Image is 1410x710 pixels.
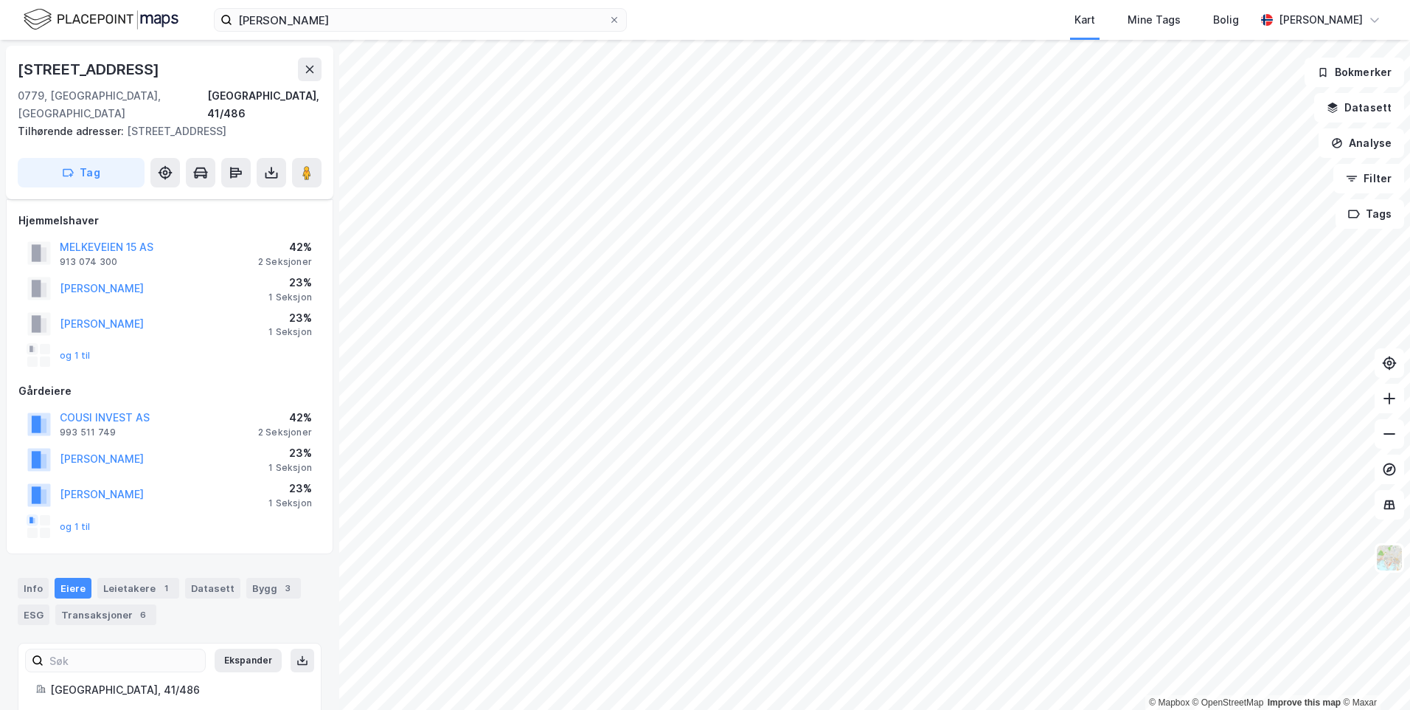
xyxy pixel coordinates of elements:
div: [STREET_ADDRESS] [18,123,310,140]
div: 1 Seksjon [268,292,312,303]
div: Bolig [1213,11,1239,29]
div: 913 074 300 [60,256,117,268]
button: Filter [1333,164,1404,193]
img: logo.f888ab2527a4732fd821a326f86c7f29.svg [24,7,178,32]
div: 3 [280,581,295,596]
div: Gårdeiere [18,382,321,400]
div: 0779, [GEOGRAPHIC_DATA], [GEOGRAPHIC_DATA] [18,87,207,123]
button: Datasett [1314,93,1404,123]
div: Kontrollprogram for chat [1336,639,1410,710]
div: 23% [268,309,312,327]
a: Mapbox [1149,697,1190,708]
button: Tags [1336,199,1404,229]
div: 42% [258,238,312,256]
div: Kart [1074,11,1095,29]
a: Improve this map [1268,697,1341,708]
div: 1 Seksjon [268,326,312,338]
div: Transaksjoner [55,604,156,625]
div: 1 Seksjon [268,497,312,509]
button: Analyse [1319,128,1404,158]
input: Søk på adresse, matrikkel, gårdeiere, leietakere eller personer [232,9,608,31]
button: Ekspander [215,649,282,672]
div: 2 Seksjoner [258,256,312,268]
div: [STREET_ADDRESS] [18,58,162,81]
div: 1 [159,581,173,596]
div: 2 Seksjoner [258,427,312,438]
div: ESG [18,604,49,625]
div: Info [18,578,49,599]
iframe: Chat Widget [1336,639,1410,710]
div: Leietakere [97,578,179,599]
div: 1 Seksjon [268,462,312,474]
div: Hjemmelshaver [18,212,321,230]
div: [GEOGRAPHIC_DATA], 41/486 [207,87,322,123]
input: Søk [44,649,205,672]
div: Bygg [246,578,301,599]
button: Tag [18,158,145,187]
img: Z [1375,544,1403,572]
a: OpenStreetMap [1192,697,1264,708]
div: 6 [136,607,150,622]
div: 23% [268,480,312,497]
div: 23% [268,444,312,462]
div: [GEOGRAPHIC_DATA], 41/486 [50,681,303,699]
div: 23% [268,274,312,292]
button: Bokmerker [1305,58,1404,87]
div: 993 511 749 [60,427,116,438]
div: 42% [258,409,312,427]
div: Mine Tags [1128,11,1181,29]
div: Eiere [55,578,91,599]
div: Datasett [185,578,240,599]
span: Tilhørende adresser: [18,125,127,137]
div: [PERSON_NAME] [1279,11,1363,29]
